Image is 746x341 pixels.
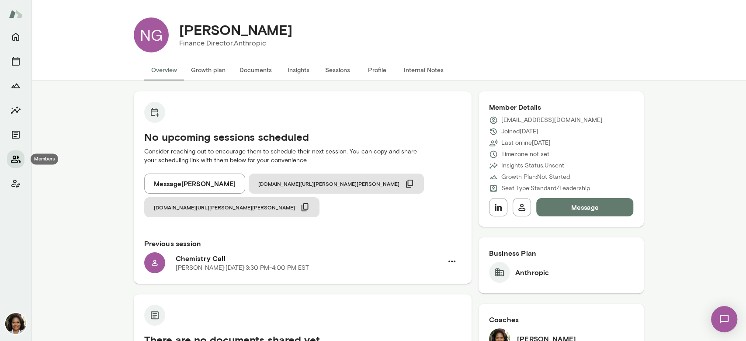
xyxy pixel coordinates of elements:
[258,180,399,187] span: [DOMAIN_NAME][URL][PERSON_NAME][PERSON_NAME]
[397,59,451,80] button: Internal Notes
[501,139,551,147] p: Last online [DATE]
[5,313,26,334] img: Cheryl Mills
[7,28,24,45] button: Home
[501,173,570,181] p: Growth Plan: Not Started
[7,175,24,192] button: Client app
[134,17,169,52] div: NG
[7,126,24,143] button: Documents
[501,127,538,136] p: Joined [DATE]
[536,198,634,216] button: Message
[501,184,590,193] p: Seat Type: Standard/Leadership
[184,59,232,80] button: Growth plan
[9,6,23,22] img: Mento
[144,174,245,194] button: Message[PERSON_NAME]
[176,264,309,272] p: [PERSON_NAME] · [DATE] · 3:30 PM-4:00 PM EST
[144,238,461,249] h6: Previous session
[501,116,603,125] p: [EMAIL_ADDRESS][DOMAIN_NAME]
[7,52,24,70] button: Sessions
[179,21,292,38] h4: [PERSON_NAME]
[515,267,549,278] h6: Anthropic
[489,248,634,258] h6: Business Plan
[179,38,292,49] p: Finance Director, Anthropic
[501,150,549,159] p: Timezone not set
[232,59,279,80] button: Documents
[279,59,318,80] button: Insights
[489,102,634,112] h6: Member Details
[7,150,24,168] button: Members
[501,161,564,170] p: Insights Status: Unsent
[144,130,461,144] h5: No upcoming sessions scheduled
[144,147,461,165] p: Consider reaching out to encourage them to schedule their next session. You can copy and share yo...
[249,174,424,194] button: [DOMAIN_NAME][URL][PERSON_NAME][PERSON_NAME]
[154,204,295,211] span: [DOMAIN_NAME][URL][PERSON_NAME][PERSON_NAME]
[357,59,397,80] button: Profile
[176,253,443,264] h6: Chemistry Call
[7,101,24,119] button: Insights
[489,314,634,325] h6: Coaches
[144,59,184,80] button: Overview
[7,77,24,94] button: Growth Plan
[318,59,357,80] button: Sessions
[144,197,319,217] button: [DOMAIN_NAME][URL][PERSON_NAME][PERSON_NAME]
[31,153,58,164] div: Members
